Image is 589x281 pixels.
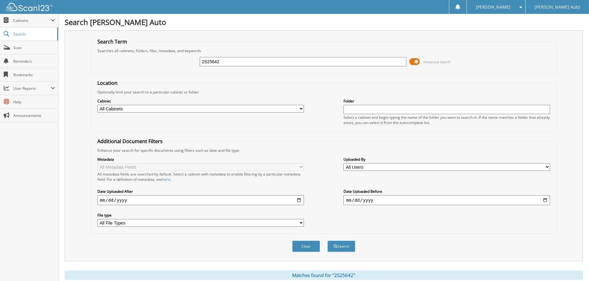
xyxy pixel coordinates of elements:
[344,157,550,162] label: Uploaded By
[327,241,355,252] button: Search
[94,38,130,45] legend: Search Term
[97,213,304,218] label: File type
[65,271,583,280] div: Matches found for "2S25642"
[344,115,550,125] div: Select a cabinet and begin typing the name of the folder you want to search in. If the name match...
[13,45,55,50] span: Scan
[97,157,304,162] label: Metadata
[13,72,55,77] span: Bookmarks
[13,31,54,37] span: Search
[13,113,55,118] span: Announcements
[13,18,51,23] span: Cabinets
[535,5,580,9] span: [PERSON_NAME] Auto
[94,48,553,53] div: Searches all cabinets, folders, files, metadata, and keywords
[97,98,304,104] label: Cabinet
[13,86,51,91] span: User Reports
[476,5,510,9] span: [PERSON_NAME]
[344,98,550,104] label: Folder
[292,241,320,252] button: Clear
[94,148,553,153] div: Enhance your search for specific documents using filters such as date and file type.
[97,195,304,205] input: start
[94,89,553,95] div: Optionally limit your search to a particular cabinet or folder
[94,80,121,86] legend: Location
[13,59,55,64] span: Reminders
[162,177,170,182] a: here
[97,189,304,194] label: Date Uploaded After
[344,189,550,194] label: Date Uploaded Before
[94,138,166,145] legend: Additional Document Filters
[97,171,304,182] div: All metadata fields are searched by default. Select a cabinet with metadata to enable filtering b...
[65,17,583,27] h1: Search [PERSON_NAME] Auto
[13,99,55,105] span: Help
[6,3,53,11] img: scan123-logo-white.svg
[423,60,451,64] span: Advanced Search
[344,195,550,205] input: end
